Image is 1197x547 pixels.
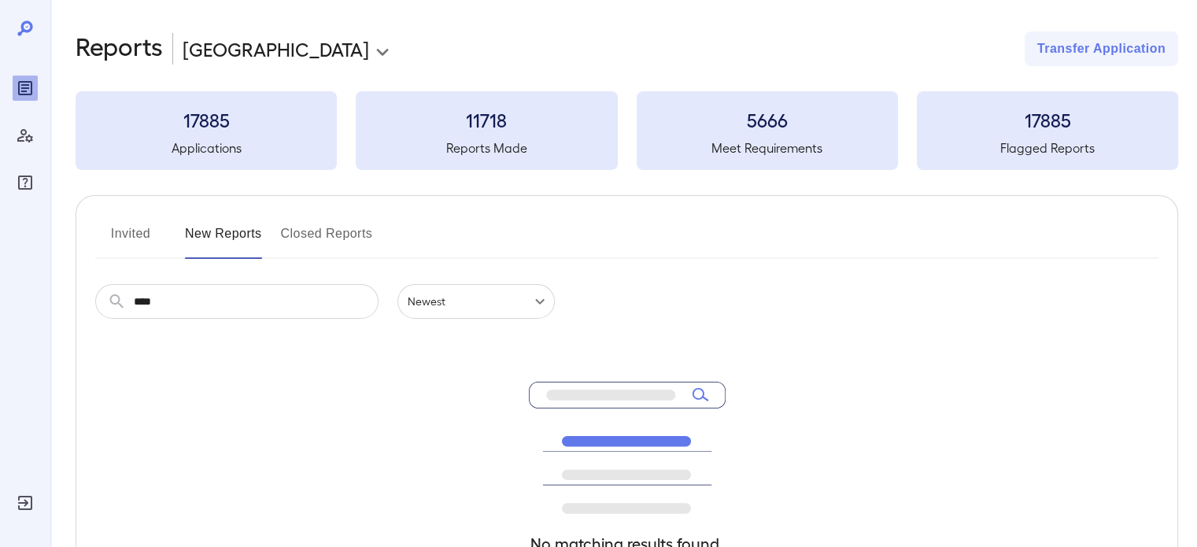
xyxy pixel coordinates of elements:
[183,36,369,61] p: [GEOGRAPHIC_DATA]
[917,107,1178,132] h3: 17885
[637,107,898,132] h3: 5666
[1025,31,1178,66] button: Transfer Application
[76,107,337,132] h3: 17885
[13,170,38,195] div: FAQ
[13,490,38,516] div: Log Out
[76,91,1178,170] summary: 17885Applications11718Reports Made5666Meet Requirements17885Flagged Reports
[76,31,163,66] h2: Reports
[95,221,166,259] button: Invited
[397,284,555,319] div: Newest
[13,76,38,101] div: Reports
[917,139,1178,157] h5: Flagged Reports
[356,107,617,132] h3: 11718
[13,123,38,148] div: Manage Users
[281,221,373,259] button: Closed Reports
[185,221,262,259] button: New Reports
[76,139,337,157] h5: Applications
[637,139,898,157] h5: Meet Requirements
[356,139,617,157] h5: Reports Made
